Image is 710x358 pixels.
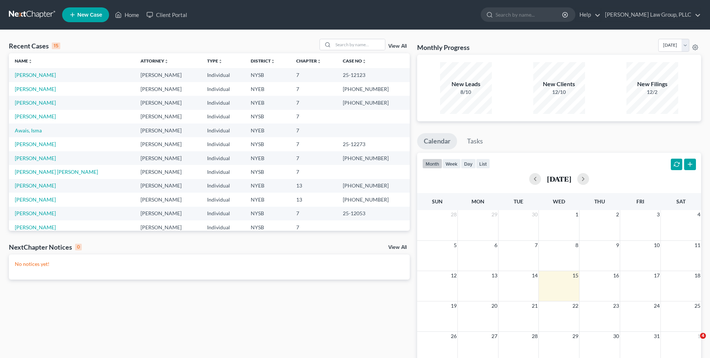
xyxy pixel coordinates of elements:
[612,332,620,341] span: 30
[337,137,409,151] td: 25-12273
[135,110,201,124] td: [PERSON_NAME]
[15,260,404,268] p: No notices yet!
[135,96,201,109] td: [PERSON_NAME]
[28,59,33,64] i: unfold_more
[417,43,470,52] h3: Monthly Progress
[15,196,56,203] a: [PERSON_NAME]
[362,59,366,64] i: unfold_more
[290,110,337,124] td: 7
[290,124,337,137] td: 7
[694,241,701,250] span: 11
[337,96,409,109] td: [PHONE_NUMBER]
[290,165,337,179] td: 7
[135,193,201,206] td: [PERSON_NAME]
[271,59,275,64] i: unfold_more
[601,8,701,21] a: [PERSON_NAME] Law Group, PLLC
[15,224,56,230] a: [PERSON_NAME]
[245,207,290,220] td: NYSB
[290,137,337,151] td: 7
[201,110,245,124] td: Individual
[135,124,201,137] td: [PERSON_NAME]
[476,159,490,169] button: list
[494,241,498,250] span: 6
[290,220,337,234] td: 7
[572,332,579,341] span: 29
[290,179,337,193] td: 13
[111,8,143,21] a: Home
[533,80,585,88] div: New Clients
[491,301,498,310] span: 20
[15,141,56,147] a: [PERSON_NAME]
[653,301,660,310] span: 24
[245,110,290,124] td: NYSB
[135,220,201,234] td: [PERSON_NAME]
[290,68,337,82] td: 7
[337,179,409,193] td: [PHONE_NUMBER]
[164,59,169,64] i: unfold_more
[15,182,56,189] a: [PERSON_NAME]
[201,124,245,137] td: Individual
[531,210,538,219] span: 30
[333,39,385,50] input: Search by name...
[575,210,579,219] span: 1
[694,271,701,280] span: 18
[514,198,523,205] span: Tue
[201,165,245,179] td: Individual
[612,301,620,310] span: 23
[201,207,245,220] td: Individual
[245,151,290,165] td: NYEB
[201,151,245,165] td: Individual
[337,151,409,165] td: [PHONE_NUMBER]
[317,59,321,64] i: unfold_more
[77,12,102,18] span: New Case
[572,271,579,280] span: 15
[676,198,686,205] span: Sat
[531,332,538,341] span: 28
[245,179,290,193] td: NYEB
[15,169,98,175] a: [PERSON_NAME] [PERSON_NAME]
[453,241,457,250] span: 5
[450,271,457,280] span: 12
[201,82,245,96] td: Individual
[531,271,538,280] span: 14
[296,58,321,64] a: Chapterunfold_more
[626,80,678,88] div: New Filings
[245,96,290,109] td: NYEB
[422,159,442,169] button: month
[337,207,409,220] td: 25-12053
[9,243,82,251] div: NextChapter Notices
[15,113,56,119] a: [PERSON_NAME]
[471,198,484,205] span: Mon
[245,220,290,234] td: NYSB
[531,301,538,310] span: 21
[575,241,579,250] span: 8
[417,133,457,149] a: Calendar
[251,58,275,64] a: Districtunfold_more
[135,207,201,220] td: [PERSON_NAME]
[135,151,201,165] td: [PERSON_NAME]
[245,68,290,82] td: NYSB
[201,68,245,82] td: Individual
[343,58,366,64] a: Case Nounfold_more
[245,124,290,137] td: NYEB
[553,198,565,205] span: Wed
[496,8,563,21] input: Search by name...
[615,210,620,219] span: 2
[491,271,498,280] span: 13
[52,43,60,49] div: 15
[15,86,56,92] a: [PERSON_NAME]
[626,88,678,96] div: 12/2
[700,333,706,339] span: 4
[290,96,337,109] td: 7
[697,332,701,341] span: 1
[143,8,191,21] a: Client Portal
[612,271,620,280] span: 16
[75,244,82,250] div: 0
[547,175,571,183] h2: [DATE]
[534,241,538,250] span: 7
[337,82,409,96] td: [PHONE_NUMBER]
[135,82,201,96] td: [PERSON_NAME]
[290,151,337,165] td: 7
[491,332,498,341] span: 27
[135,179,201,193] td: [PERSON_NAME]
